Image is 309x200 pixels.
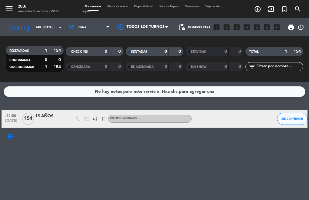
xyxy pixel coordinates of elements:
[9,59,30,62] span: CONFIRMADA
[249,50,259,53] span: TOTAL
[243,23,251,31] i: looks_4
[281,5,288,13] i: turned_in_not
[71,65,90,68] span: CANCELADA
[267,5,275,13] i: exit_to_app
[93,116,98,121] i: headset_mic
[191,65,207,68] span: NO SHOW
[238,49,242,54] strong: 0
[182,5,202,8] span: Pre-acceso
[281,117,303,120] span: SIN CONFIRMAR
[22,113,34,125] span: 154
[4,119,19,126] span: [DATE]
[4,112,19,119] span: 21:00
[95,88,214,95] div: No hay notas para este servicio. Haz clic para agregar una
[188,26,210,29] span: Reservas para
[294,5,301,13] i: search
[45,48,47,53] strong: 1
[54,65,62,69] strong: 154
[58,58,62,62] strong: 0
[254,5,261,13] i: add_circle_outline
[131,5,156,8] span: Disponibilidad
[131,50,147,53] span: SENTADAS
[45,58,47,62] strong: 0
[9,66,34,69] span: SIN CONFIRMAR
[297,24,304,31] i: power_settings_new
[54,48,62,53] strong: 154
[224,49,227,54] strong: 0
[110,117,137,120] span: Sin menú asignado
[82,5,104,8] span: Mis reservas
[78,26,86,29] span: Cena
[191,50,206,53] span: SERVIDAS
[35,113,65,120] div: 15 AÑOS
[118,49,122,54] strong: 0
[273,23,281,31] i: add_box
[248,63,256,70] i: filter_list
[224,65,227,69] strong: 0
[179,65,182,69] strong: 0
[165,65,167,69] strong: 0
[5,4,14,15] button: menu
[285,49,287,54] strong: 1
[104,5,131,8] span: Mapa de mesas
[277,113,307,125] button: SIN CONFIRMAR
[287,24,295,31] span: print
[293,49,302,54] strong: 154
[256,63,303,70] input: Filtrar por nombre...
[223,23,231,31] i: looks_two
[7,133,14,140] i: border_all
[178,24,186,31] span: pending_actions
[233,23,241,31] i: looks_3
[156,5,182,8] span: Lista de Espera
[57,24,64,31] i: arrow_drop_down
[101,116,106,121] i: turned_in_not
[5,4,14,13] i: menu
[9,49,29,52] span: RESERVADAS
[105,65,107,69] strong: 0
[253,23,261,31] i: looks_5
[179,49,182,54] strong: 0
[165,49,167,54] strong: 0
[263,23,271,31] i: looks_6
[297,18,304,36] div: LOG OUT
[238,65,242,69] strong: 0
[105,49,107,54] strong: 0
[45,65,47,69] strong: 1
[71,50,88,53] span: CHECK INS
[18,9,59,14] div: miércoles 8. octubre - 20:18
[5,21,33,33] i: [DATE]
[131,65,154,68] span: RE AGENDADA
[213,23,220,31] i: looks_one
[18,5,59,9] div: ZULU
[118,65,122,69] strong: 0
